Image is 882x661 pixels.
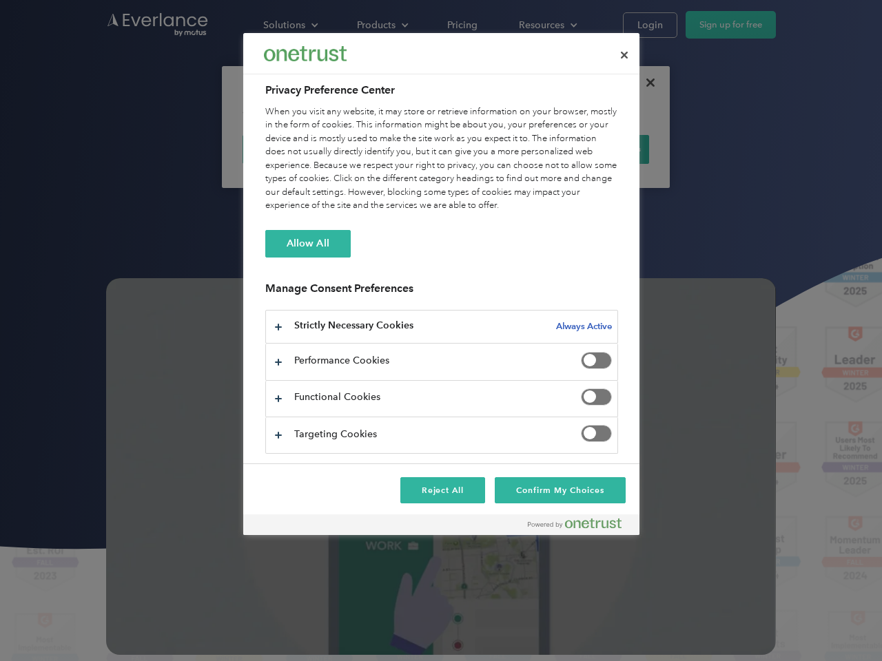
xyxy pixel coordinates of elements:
[265,230,351,258] button: Allow All
[609,40,639,70] button: Close
[495,477,625,503] button: Confirm My Choices
[265,82,618,98] h2: Privacy Preference Center
[265,282,618,303] h3: Manage Consent Preferences
[400,477,486,503] button: Reject All
[528,518,633,535] a: Powered by OneTrust Opens in a new Tab
[101,82,171,111] input: Submit
[243,33,639,535] div: Privacy Preference Center
[265,105,618,213] div: When you visit any website, it may store or retrieve information on your browser, mostly in the f...
[264,40,347,67] div: Everlance
[243,33,639,535] div: Preference center
[528,518,622,529] img: Powered by OneTrust Opens in a new Tab
[264,46,347,61] img: Everlance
